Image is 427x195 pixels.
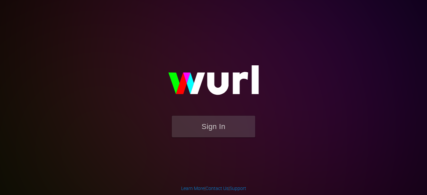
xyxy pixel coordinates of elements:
div: | | [181,185,246,192]
a: Contact Us [205,186,229,191]
a: Support [230,186,246,191]
button: Sign In [172,116,255,137]
a: Learn More [181,186,204,191]
img: wurl-logo-on-black-223613ac3d8ba8fe6dc639794a292ebdb59501304c7dfd60c99c58986ef67473.svg [147,51,280,116]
